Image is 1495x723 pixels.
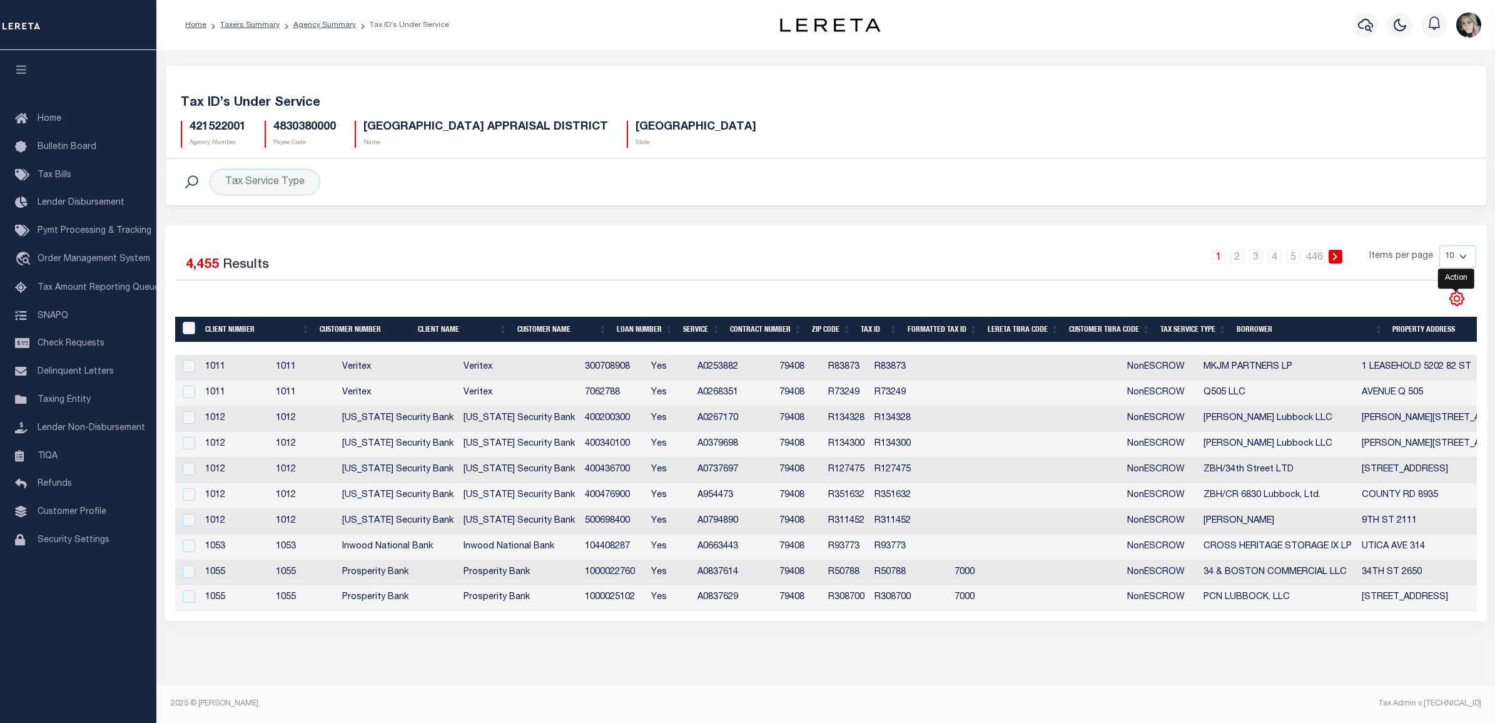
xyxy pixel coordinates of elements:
[774,483,823,509] td: 79408
[413,317,512,342] th: Client Name: activate to sort column ascending
[200,585,271,611] td: 1055
[1199,432,1357,458] td: [PERSON_NAME] Lubbock LLC
[1122,509,1199,535] td: NonESCROW
[580,509,646,535] td: 500698400
[1122,381,1199,406] td: NonESCROW
[636,121,756,135] h5: [GEOGRAPHIC_DATA]
[356,19,449,31] li: Tax ID’s Under Service
[337,458,459,483] td: [US_STATE] Security Bank
[1199,509,1357,535] td: [PERSON_NAME]
[337,381,459,406] td: Veritex
[774,509,823,535] td: 79408
[1122,560,1199,586] td: NonESCROW
[692,585,774,611] td: A0837629
[1122,458,1199,483] td: NonESCROW
[38,479,72,488] span: Refunds
[337,432,459,458] td: [US_STATE] Security Bank
[200,483,271,509] td: 1012
[1212,250,1225,264] a: 1
[186,259,219,272] span: 4,455
[271,585,337,611] td: 1055
[1268,250,1282,264] a: 4
[337,585,459,611] td: Prosperity Bank
[692,509,774,535] td: A0794890
[646,355,692,381] td: Yes
[1305,250,1324,264] a: 446
[856,317,903,342] th: Tax ID: activate to sort column ascending
[869,381,950,406] td: R73249
[580,535,646,560] td: 104408287
[823,535,869,560] td: R93773
[725,317,807,342] th: Contract Number: activate to sort column ascending
[823,560,869,586] td: R50788
[646,432,692,458] td: Yes
[807,317,856,342] th: Zip Code: activate to sort column ascending
[580,560,646,586] td: 1000022760
[337,535,459,560] td: Inwood National Bank
[185,21,206,29] a: Home
[1232,317,1388,342] th: Borrower: activate to sort column ascending
[1199,535,1357,560] td: CROSS HERITAGE STORAGE IX LP
[646,381,692,406] td: Yes
[869,560,950,586] td: R50788
[175,317,201,342] th: &nbsp;
[459,458,580,483] td: [US_STATE] Security Bank
[774,406,823,432] td: 79408
[271,560,337,586] td: 1055
[950,585,1031,611] td: 7000
[38,508,106,516] span: Customer Profile
[983,317,1064,342] th: LERETA TBRA Code: activate to sort column ascending
[38,424,145,433] span: Lender Non-Disbursement
[646,585,692,611] td: Yes
[1122,355,1199,381] td: NonESCROW
[1064,317,1155,342] th: Customer TBRA Code: activate to sort column ascending
[823,458,869,483] td: R127475
[459,355,580,381] td: Veritex
[823,432,869,458] td: R134300
[580,483,646,509] td: 400476900
[1155,317,1232,342] th: Tax Service Type: activate to sort column ascending
[692,432,774,458] td: A0379698
[1199,483,1357,509] td: ZBH/CR 6830 Lubbock, Ltd.
[38,115,61,123] span: Home
[869,432,950,458] td: R134300
[646,535,692,560] td: Yes
[692,355,774,381] td: A0253882
[612,317,678,342] th: Loan Number: activate to sort column ascending
[1249,250,1263,264] a: 3
[363,138,608,148] p: Name
[1230,250,1244,264] a: 2
[200,317,315,342] th: Client Number: activate to sort column ascending
[869,483,950,509] td: R351632
[337,355,459,381] td: Veritex
[200,355,271,381] td: 1011
[646,458,692,483] td: Yes
[459,535,580,560] td: Inwood National Bank
[869,585,950,611] td: R308700
[1199,585,1357,611] td: PCN LUBBOCK, LLC
[271,535,337,560] td: 1053
[459,381,580,406] td: Veritex
[774,432,823,458] td: 79408
[869,406,950,432] td: R134328
[38,284,160,292] span: Tax Amount Reporting Queue
[1122,585,1199,611] td: NonESCROW
[774,458,823,483] td: 79408
[271,355,337,381] td: 1011
[646,406,692,432] td: Yes
[646,509,692,535] td: Yes
[646,560,692,586] td: Yes
[337,560,459,586] td: Prosperity Bank
[869,355,950,381] td: R83873
[337,483,459,509] td: [US_STATE] Security Bank
[293,21,356,29] a: Agency Summary
[459,585,580,611] td: Prosperity Bank
[200,406,271,432] td: 1012
[38,198,124,207] span: Lender Disbursement
[273,138,336,148] p: Payee Code
[220,21,280,29] a: Taxers Summary
[646,483,692,509] td: Yes
[459,432,580,458] td: [US_STATE] Security Bank
[459,560,580,586] td: Prosperity Bank
[337,509,459,535] td: [US_STATE] Security Bank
